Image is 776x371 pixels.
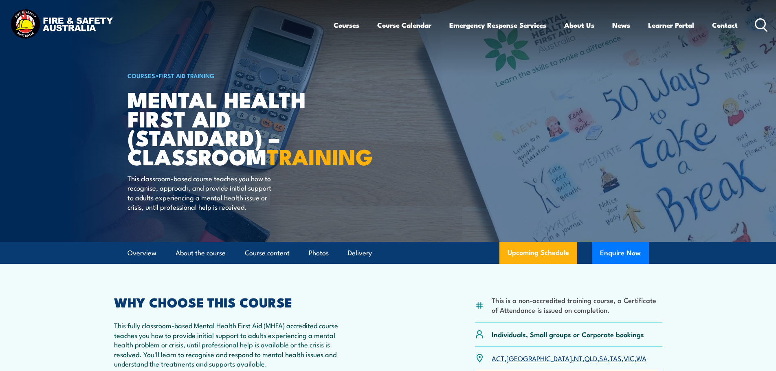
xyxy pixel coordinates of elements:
[449,14,546,36] a: Emergency Response Services
[492,353,646,363] p: , , , , , , ,
[492,329,644,339] p: Individuals, Small groups or Corporate bookings
[492,353,504,363] a: ACT
[648,14,694,36] a: Learner Portal
[128,173,276,212] p: This classroom-based course teaches you how to recognise, approach, and provide initial support t...
[506,353,572,363] a: [GEOGRAPHIC_DATA]
[309,242,329,264] a: Photos
[712,14,738,36] a: Contact
[636,353,646,363] a: WA
[128,242,156,264] a: Overview
[267,139,373,173] strong: TRAINING
[334,14,359,36] a: Courses
[114,296,352,307] h2: WHY CHOOSE THIS COURSE
[624,353,634,363] a: VIC
[377,14,431,36] a: Course Calendar
[114,321,352,368] p: This fully classroom-based Mental Health First Aid (MHFA) accredited course teaches you how to pr...
[245,242,290,264] a: Course content
[159,71,215,80] a: First Aid Training
[128,90,329,166] h1: Mental Health First Aid (Standard) – Classroom
[499,242,577,264] a: Upcoming Schedule
[176,242,226,264] a: About the course
[574,353,583,363] a: NT
[585,353,597,363] a: QLD
[599,353,608,363] a: SA
[128,71,155,80] a: COURSES
[564,14,594,36] a: About Us
[492,295,662,314] li: This is a non-accredited training course, a Certificate of Attendance is issued on completion.
[610,353,622,363] a: TAS
[128,70,329,80] h6: >
[592,242,649,264] button: Enquire Now
[612,14,630,36] a: News
[348,242,372,264] a: Delivery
